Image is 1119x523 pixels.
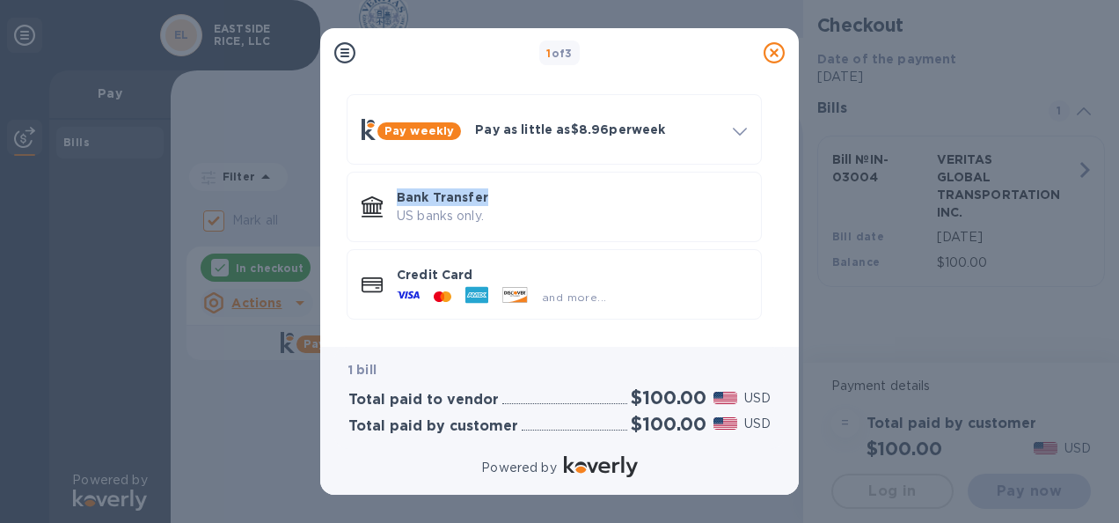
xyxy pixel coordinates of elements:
b: Pay weekly [384,124,454,137]
p: USD [744,389,771,408]
img: Logo [564,456,638,477]
b: 1 bill [348,363,377,377]
p: Bank Transfer [397,188,747,206]
h2: $100.00 [631,413,706,435]
h3: Total paid by customer [348,418,518,435]
p: US banks only. [397,207,747,225]
img: USD [713,417,737,430]
h2: $100.00 [631,387,706,409]
span: 1 [546,47,551,60]
p: Credit Card [397,266,747,284]
b: of 3 [546,47,573,60]
h3: Total paid to vendor [348,392,499,409]
img: USD [713,392,737,404]
p: USD [744,415,771,433]
span: and more... [542,291,606,304]
p: Pay as little as $8.96 per week [475,121,719,138]
p: Powered by [481,459,556,477]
